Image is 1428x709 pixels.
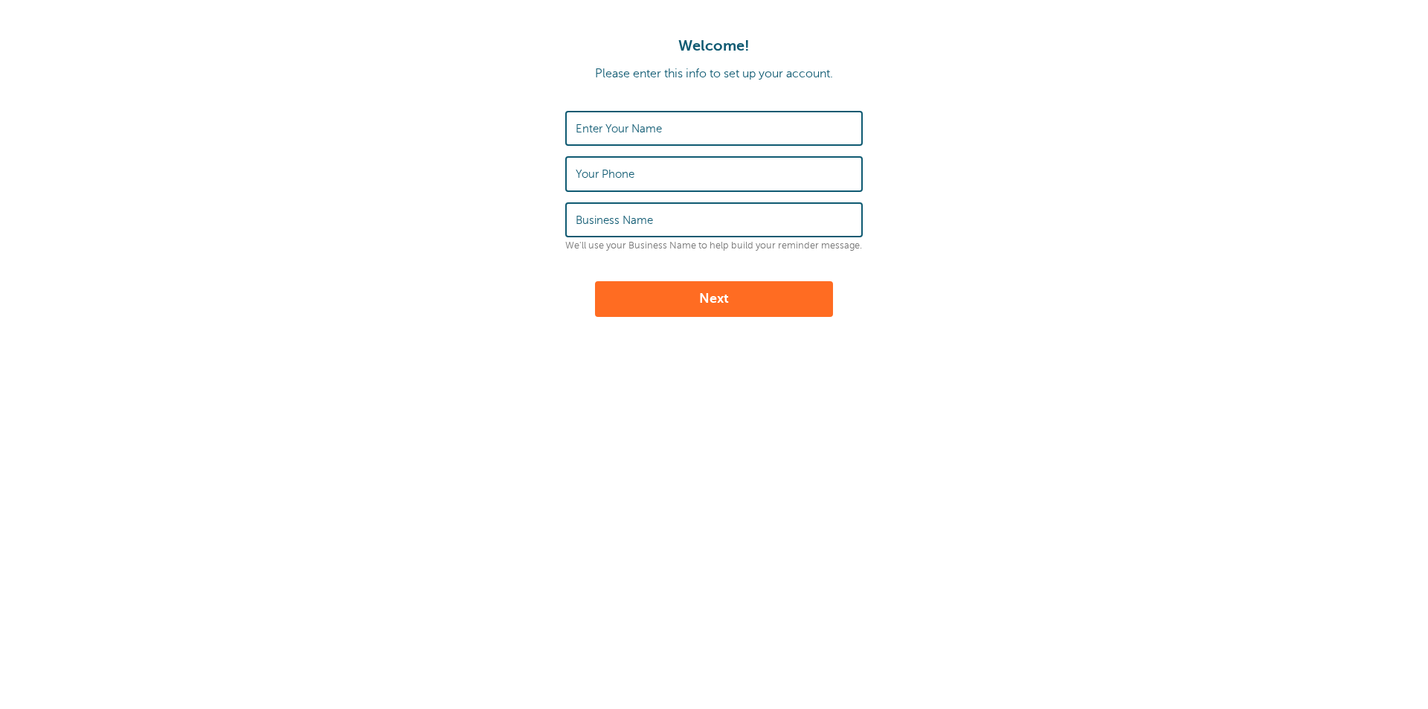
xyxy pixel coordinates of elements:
button: Next [595,281,833,317]
label: Business Name [576,214,653,227]
label: Enter Your Name [576,122,662,135]
label: Your Phone [576,167,634,181]
h1: Welcome! [15,37,1413,55]
p: We'll use your Business Name to help build your reminder message. [565,240,863,251]
p: Please enter this info to set up your account. [15,67,1413,81]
